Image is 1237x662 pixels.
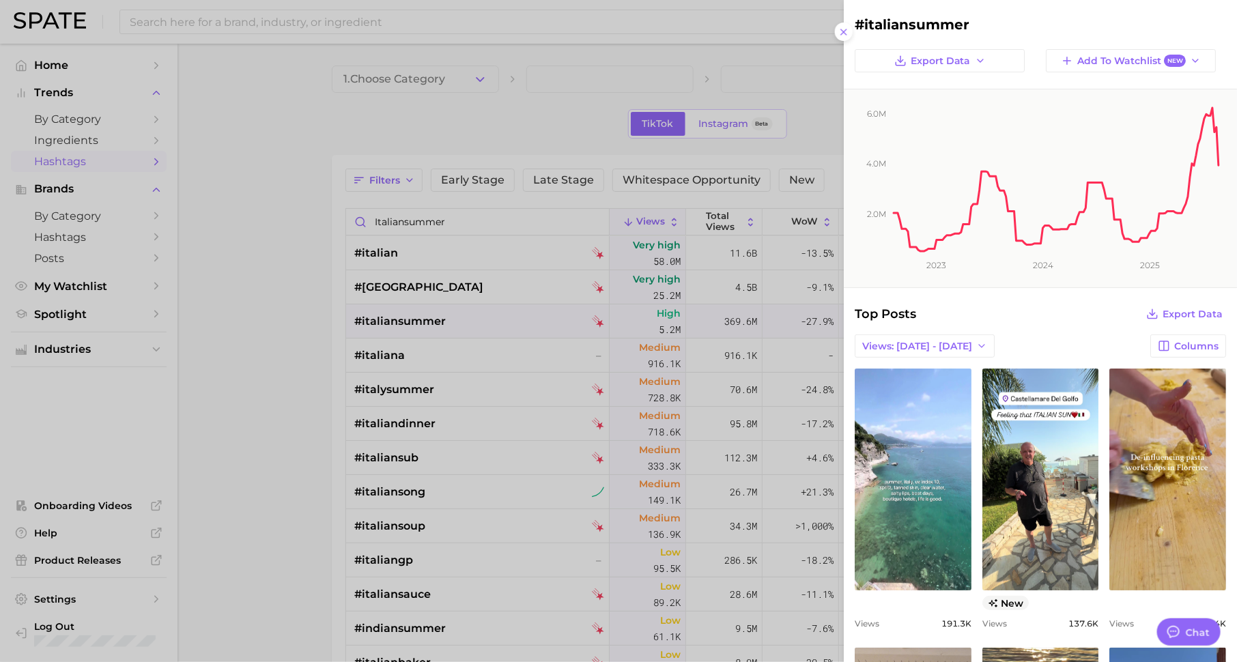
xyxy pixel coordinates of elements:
[1163,308,1223,320] span: Export Data
[1077,55,1186,68] span: Add to Watchlist
[982,596,1029,610] span: new
[855,334,995,358] button: Views: [DATE] - [DATE]
[982,618,1007,629] span: Views
[1150,334,1226,358] button: Columns
[941,618,971,629] span: 191.3k
[911,55,971,67] span: Export Data
[1109,618,1134,629] span: Views
[1046,49,1216,72] button: Add to WatchlistNew
[1143,304,1226,323] button: Export Data
[862,341,972,352] span: Views: [DATE] - [DATE]
[855,49,1025,72] button: Export Data
[1174,341,1219,352] span: Columns
[855,16,1226,33] h2: #italiansummer
[867,109,886,119] tspan: 6.0m
[1068,618,1098,629] span: 137.6k
[867,209,886,219] tspan: 2.0m
[1164,55,1186,68] span: New
[866,158,886,169] tspan: 4.0m
[855,304,916,323] span: Top Posts
[926,260,946,270] tspan: 2023
[855,618,879,629] span: Views
[1140,260,1160,270] tspan: 2025
[1033,260,1053,270] tspan: 2024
